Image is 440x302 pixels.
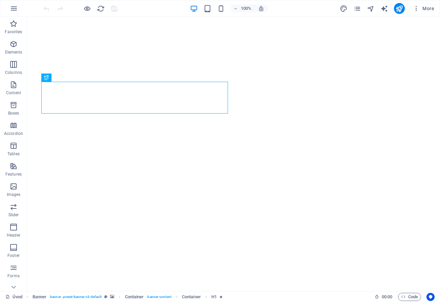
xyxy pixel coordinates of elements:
[380,5,388,13] i: AI Writer
[353,4,361,13] button: pages
[367,4,375,13] button: navigator
[7,151,20,157] p: Tables
[7,253,20,258] p: Footer
[401,293,418,301] span: Code
[380,4,389,13] button: text_generator
[413,5,434,12] span: More
[7,273,20,279] p: Forms
[394,3,405,14] button: publish
[353,5,361,13] i: Pages (Ctrl+Alt+S)
[8,212,19,218] p: Slider
[382,293,392,301] span: 00 00
[110,295,114,299] i: This element contains a background
[340,4,348,13] button: design
[230,4,254,13] button: 100%
[97,5,105,13] i: Reload page
[258,5,264,12] i: On resize automatically adjust zoom level to fit chosen device.
[211,293,217,301] span: Click to select. Double-click to edit
[5,293,22,301] a: Click to cancel selection. Double-click to open Pages
[340,5,348,13] i: Design (Ctrl+Alt+Y)
[97,4,105,13] button: reload
[426,293,435,301] button: Usercentrics
[398,293,421,301] button: Code
[33,293,223,301] nav: breadcrumb
[367,5,375,13] i: Navigator
[219,295,223,299] i: Element contains an animation
[4,131,23,136] p: Accordion
[104,295,107,299] i: This element is a customizable preset
[6,90,21,96] p: Content
[240,4,251,13] h6: 100%
[83,4,91,13] button: Click here to leave preview mode and continue editing
[49,293,102,301] span: . banner .preset-banner-v3-default
[395,5,403,13] i: Publish
[33,293,47,301] span: Click to select. Double-click to edit
[125,293,144,301] span: Click to select. Double-click to edit
[146,293,171,301] span: . banner-content
[5,70,22,75] p: Columns
[7,233,20,238] p: Header
[375,293,393,301] h6: Session time
[7,192,21,197] p: Images
[182,293,201,301] span: Click to select. Double-click to edit
[5,172,22,177] p: Features
[5,49,22,55] p: Elements
[5,29,22,35] p: Favorites
[386,294,387,299] span: :
[410,3,437,14] button: More
[8,110,19,116] p: Boxes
